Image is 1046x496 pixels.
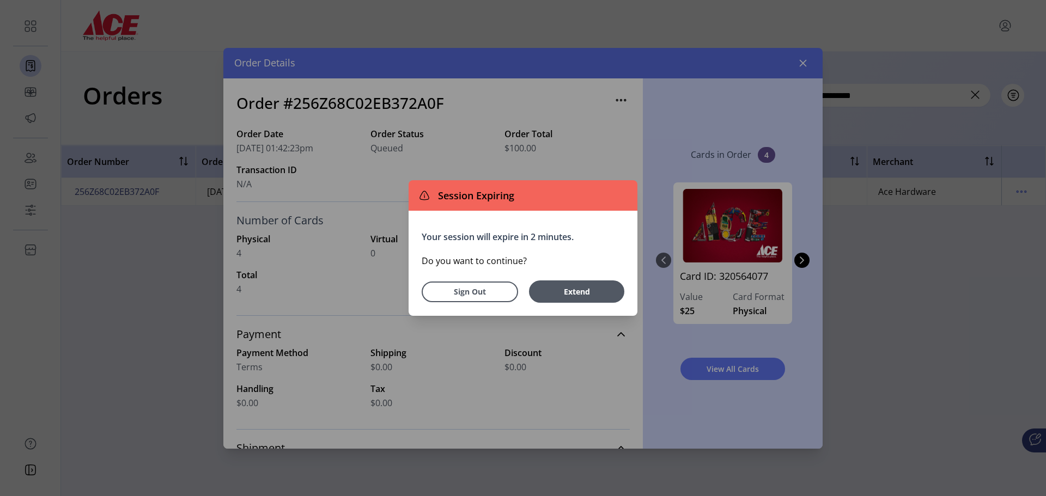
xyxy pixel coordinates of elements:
p: Your session will expire in 2 minutes. [422,230,624,243]
span: Sign Out [436,286,504,297]
span: Session Expiring [434,188,514,203]
p: Do you want to continue? [422,254,624,267]
button: Extend [529,280,624,303]
span: Extend [534,286,619,297]
button: Sign Out [422,281,518,302]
